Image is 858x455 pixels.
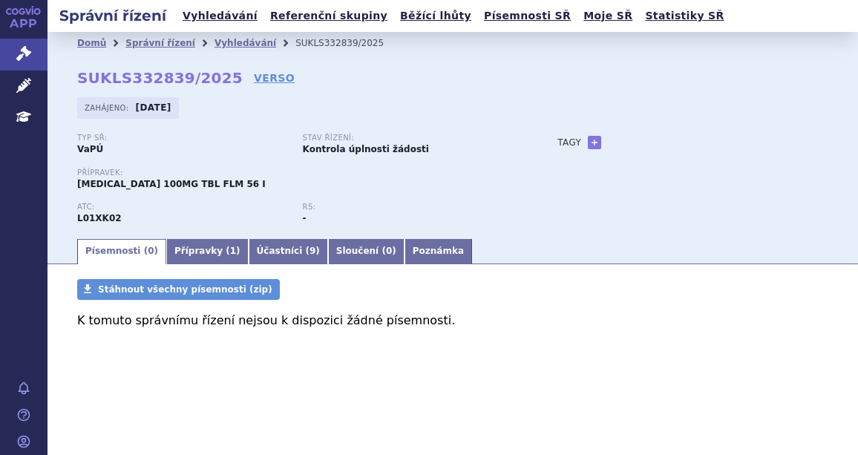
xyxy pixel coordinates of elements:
[230,246,236,256] span: 1
[77,179,266,189] span: [MEDICAL_DATA] 100MG TBL FLM 56 I
[557,134,581,151] h3: Tagy
[386,246,392,256] span: 0
[310,246,315,256] span: 9
[48,5,178,26] h2: Správní řízení
[77,134,288,143] p: Typ SŘ:
[303,134,514,143] p: Stav řízení:
[77,38,106,48] a: Domů
[77,69,243,87] strong: SUKLS332839/2025
[479,6,575,26] a: Písemnosti SŘ
[303,213,307,223] strong: -
[85,102,131,114] span: Zahájeno:
[396,6,476,26] a: Běžící lhůty
[641,6,728,26] a: Statistiky SŘ
[214,38,276,48] a: Vyhledávání
[77,279,280,300] a: Stáhnout všechny písemnosti (zip)
[166,239,249,264] a: Přípravky (1)
[303,144,429,154] strong: Kontrola úplnosti žádosti
[328,239,405,264] a: Sloučení (0)
[77,239,166,264] a: Písemnosti (0)
[77,168,528,177] p: Přípravek:
[77,203,288,212] p: ATC:
[303,203,514,212] p: RS:
[295,32,403,54] li: SUKLS332839/2025
[588,136,601,149] a: +
[77,213,122,223] strong: NIRAPARIB
[266,6,392,26] a: Referenční skupiny
[125,38,195,48] a: Správní řízení
[98,284,272,295] span: Stáhnout všechny písemnosti (zip)
[405,239,472,264] a: Poznámka
[178,6,262,26] a: Vyhledávání
[249,239,328,264] a: Účastníci (9)
[148,246,154,256] span: 0
[254,71,295,85] a: VERSO
[77,144,103,154] strong: VaPÚ
[77,315,828,327] p: K tomuto správnímu řízení nejsou k dispozici žádné písemnosti.
[579,6,637,26] a: Moje SŘ
[136,102,171,113] strong: [DATE]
